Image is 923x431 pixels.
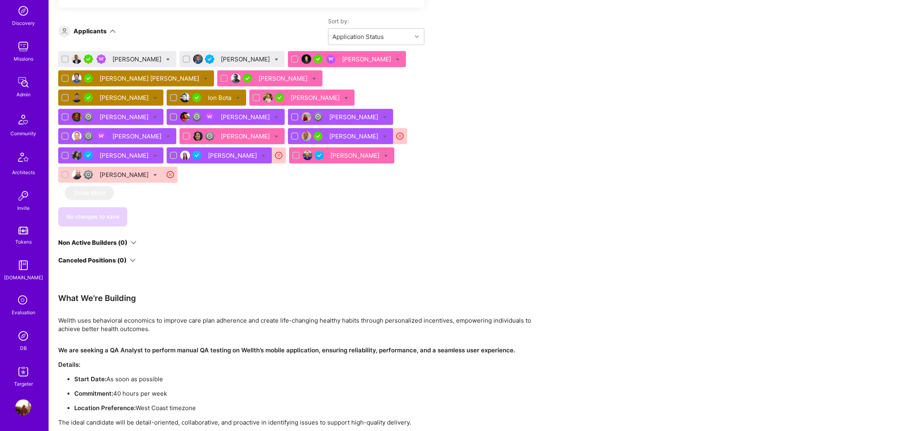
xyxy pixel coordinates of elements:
img: A.Teamer in Residence [84,73,93,83]
img: User Avatar [72,131,82,141]
img: User Avatar [72,170,82,179]
i: Bulk Status Update [275,58,278,61]
i: Bulk Status Update [384,154,388,158]
strong: We are seeking a QA Analyst to perform manual QA testing on Wellth’s mobile application, ensuring... [58,346,515,354]
div: [PERSON_NAME] [221,113,271,121]
i: Bulk Status Update [275,135,278,138]
img: A.Teamer in Residence [192,93,202,102]
i: Bulk Status Update [262,154,265,158]
i: icon ArrowDown [110,28,116,34]
button: Show More [65,186,114,200]
i: Bulk Status Update [153,96,157,100]
img: A.Teamer in Residence [84,54,93,64]
div: Evaluation [12,308,35,317]
img: User Avatar [180,150,190,160]
i: Bulk Status Update [166,58,170,61]
div: Wellth uses behavioral economics to improve care plan adherence and create life-changing healthy ... [58,316,540,333]
img: Limited Access [84,170,93,179]
img: tokens [18,227,28,234]
img: admin teamwork [15,74,31,90]
img: Limited Access [205,131,214,141]
img: Been on Mission [326,54,336,64]
img: Vetted A.Teamer [205,54,214,64]
img: User Avatar [180,112,190,122]
div: [PERSON_NAME] [221,132,271,140]
i: Bulk Status Update [153,154,157,158]
div: Architects [12,168,35,177]
img: guide book [15,257,31,273]
div: [PERSON_NAME] [112,132,163,140]
img: Limited Access [84,131,93,141]
img: User Avatar [180,93,190,102]
div: Admin [16,90,31,99]
img: A.Teamer in Residence [275,93,284,102]
strong: Commitment: [74,390,113,397]
i: Bulk Status Update [166,135,170,138]
div: What We're Building [58,293,540,303]
img: A.Teamer in Residence [313,131,323,141]
img: A.Teamer in Residence [84,93,93,102]
i: icon Applicant [61,28,67,34]
img: Admin Search [15,328,31,344]
img: Community [14,110,33,129]
img: discovery [15,3,31,19]
div: [PERSON_NAME] [208,151,259,160]
p: West Coast timezone [74,404,540,412]
i: Bulk Status Update [383,135,387,138]
div: [PERSON_NAME] [PERSON_NAME] [100,74,201,83]
img: Vetted A.Teamer [84,150,93,160]
img: Limited Access [192,112,202,122]
div: [PERSON_NAME] [221,55,271,63]
i: Bulk Status Update [204,77,208,81]
img: A.Teamer in Residence [313,54,323,64]
img: User Avatar [72,54,82,64]
i: Bulk Status Update [383,116,387,119]
div: Application Status [332,33,384,41]
i: icon CloseRedCircle [166,170,175,179]
i: icon SelectionTeam [16,293,31,308]
img: User Avatar [193,54,203,64]
strong: Start Date: [74,375,106,383]
div: [PERSON_NAME] [330,151,381,160]
img: Limited Access [84,112,93,122]
i: Bulk Status Update [275,116,278,119]
div: [PERSON_NAME] [259,74,309,83]
img: User Avatar [72,112,82,122]
div: [PERSON_NAME] [329,113,380,121]
div: Targeter [14,380,33,388]
a: User Avatar [13,399,33,415]
i: icon Chevron [415,35,419,39]
img: User Avatar [302,131,311,141]
div: Ion Bota [208,94,233,102]
p: 40 hours per week [74,389,540,398]
img: User Avatar [303,150,312,160]
img: Been on Mission [96,54,106,64]
img: User Avatar [72,93,82,102]
i: icon CloseRedCircle [274,151,283,160]
img: User Avatar [302,112,311,122]
img: Limited Access [313,112,323,122]
img: User Avatar [263,93,273,102]
div: Missions [14,55,33,63]
img: Vetted A.Teamer [192,150,202,160]
i: Bulk Status Update [153,173,157,177]
img: User Avatar [72,73,82,83]
i: Bulk Status Update [344,96,348,100]
img: teamwork [15,39,31,55]
i: Bulk Status Update [236,96,240,100]
div: [PERSON_NAME] [100,94,150,102]
strong: Details: [58,361,80,368]
img: A.Teamer in Residence [242,73,252,83]
img: Skill Targeter [15,364,31,380]
div: Non Active Builders (0) [58,238,127,247]
div: [PERSON_NAME] [342,55,393,63]
strong: Location Preference: [74,404,136,412]
div: [PERSON_NAME] [100,171,150,179]
img: Been on Mission [205,112,214,122]
div: Invite [17,204,30,212]
i: Bulk Status Update [153,116,157,119]
label: Sort by: [328,17,424,25]
div: Community [10,129,36,138]
div: DB [20,344,27,352]
p: The ideal candidate will be detail-oriented, collaborative, and proactive in identifying issues t... [58,418,540,427]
